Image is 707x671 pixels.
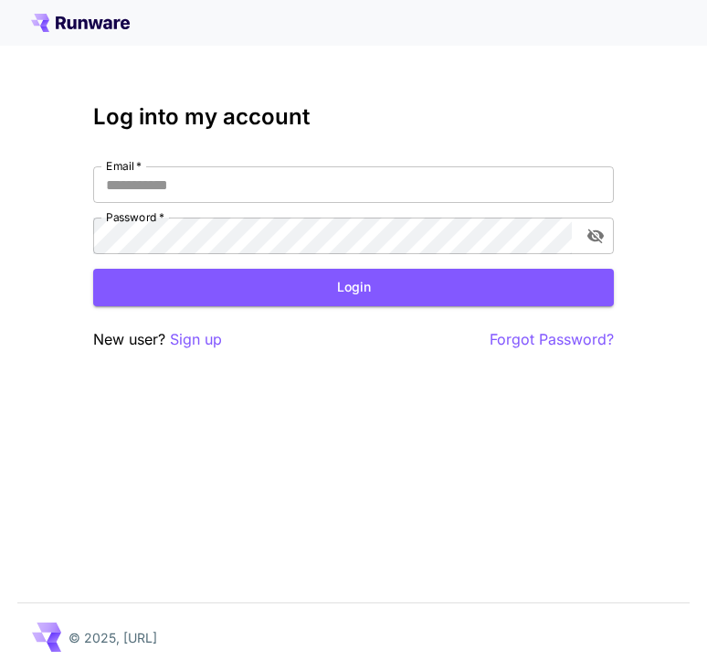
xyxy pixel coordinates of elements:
[170,328,222,351] button: Sign up
[93,269,614,306] button: Login
[106,158,142,174] label: Email
[106,209,164,225] label: Password
[93,104,614,130] h3: Log into my account
[69,628,157,647] p: © 2025, [URL]
[579,219,612,252] button: toggle password visibility
[93,328,222,351] p: New user?
[490,328,614,351] button: Forgot Password?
